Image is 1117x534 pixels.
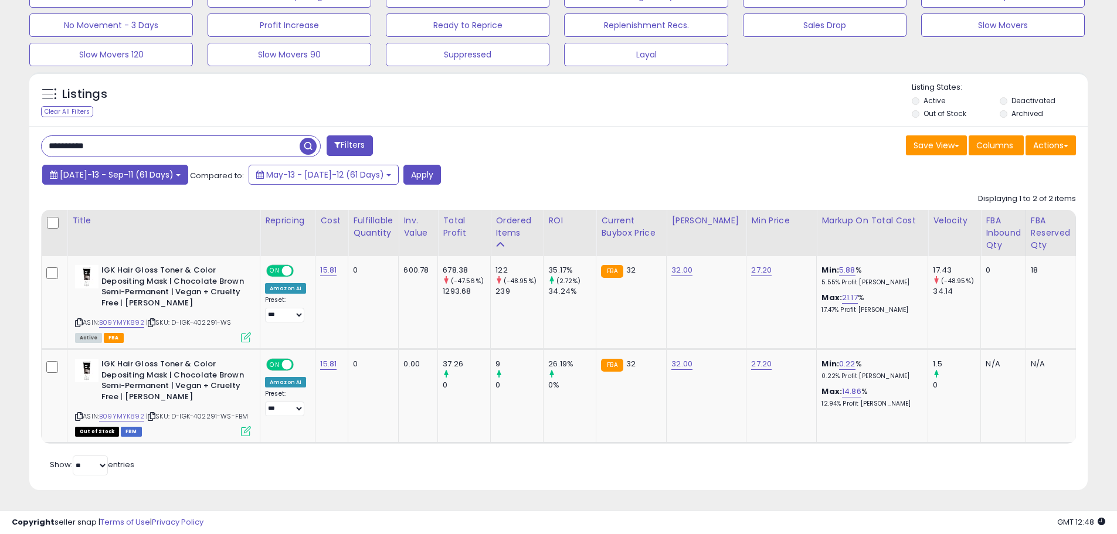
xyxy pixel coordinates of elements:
[495,359,543,369] div: 9
[320,215,343,227] div: Cost
[986,359,1017,369] div: N/A
[265,377,306,387] div: Amazon AI
[969,135,1024,155] button: Columns
[121,427,142,437] span: FBM
[1026,135,1076,155] button: Actions
[626,358,636,369] span: 32
[99,318,144,328] a: B09YMYK892
[75,359,99,382] img: 31miagsUBJL._SL40_.jpg
[817,210,928,256] th: The percentage added to the cost of goods (COGS) that forms the calculator for Min & Max prices.
[100,516,150,528] a: Terms of Use
[451,276,484,285] small: (-47.56%)
[548,215,591,227] div: ROI
[12,517,203,528] div: seller snap | |
[443,286,490,297] div: 1293.68
[62,86,107,103] h5: Listings
[443,265,490,275] div: 678.38
[821,306,919,314] p: 17.47% Profit [PERSON_NAME]
[403,359,429,369] div: 0.00
[912,82,1088,93] p: Listing States:
[933,265,980,275] div: 17.43
[671,264,692,276] a: 32.00
[403,215,433,239] div: Inv. value
[751,264,772,276] a: 27.20
[353,265,389,275] div: 0
[267,360,282,370] span: ON
[403,265,429,275] div: 600.78
[75,333,102,343] span: All listings currently available for purchase on Amazon
[1011,108,1043,118] label: Archived
[190,170,244,181] span: Compared to:
[933,380,980,390] div: 0
[208,43,371,66] button: Slow Movers 90
[933,359,980,369] div: 1.5
[548,265,596,275] div: 35.17%
[443,359,490,369] div: 37.26
[353,359,389,369] div: 0
[743,13,906,37] button: Sales Drop
[821,359,919,380] div: %
[292,266,311,276] span: OFF
[933,286,980,297] div: 34.14
[41,106,93,117] div: Clear All Filters
[751,215,812,227] div: Min Price
[924,108,966,118] label: Out of Stock
[495,286,543,297] div: 239
[50,459,134,470] span: Show: entries
[601,359,623,372] small: FBA
[60,169,174,181] span: [DATE]-13 - Sep-11 (61 Days)
[320,264,337,276] a: 15.81
[265,296,306,322] div: Preset:
[921,13,1085,37] button: Slow Movers
[504,276,537,285] small: (-48.95%)
[601,215,661,239] div: Current Buybox Price
[839,264,855,276] a: 5.88
[75,265,99,288] img: 31miagsUBJL._SL40_.jpg
[976,140,1013,151] span: Columns
[821,358,839,369] b: Min:
[101,265,244,311] b: IGK Hair Gloss Toner & Color Depositing Mask | Chocolate Brown Semi-Permanent | Vegan + Cruelty F...
[495,380,543,390] div: 0
[29,43,193,66] button: Slow Movers 120
[386,43,549,66] button: Suppressed
[564,13,728,37] button: Replenishment Recs.
[267,266,282,276] span: ON
[42,165,188,185] button: [DATE]-13 - Sep-11 (61 Days)
[941,276,974,285] small: (-48.95%)
[601,265,623,278] small: FBA
[1031,265,1066,275] div: 18
[933,215,976,227] div: Velocity
[443,215,485,239] div: Total Profit
[821,292,842,303] b: Max:
[266,169,384,181] span: May-13 - [DATE]-12 (61 Days)
[249,165,399,185] button: May-13 - [DATE]-12 (61 Days)
[821,400,919,408] p: 12.94% Profit [PERSON_NAME]
[821,265,919,287] div: %
[353,215,393,239] div: Fulfillable Quantity
[403,165,441,185] button: Apply
[265,390,306,416] div: Preset:
[327,135,372,156] button: Filters
[986,215,1021,251] div: FBA inbound Qty
[443,380,490,390] div: 0
[842,386,861,397] a: 14.86
[821,215,923,227] div: Markup on Total Cost
[292,360,311,370] span: OFF
[986,265,1017,275] div: 0
[29,13,193,37] button: No Movement - 3 Days
[924,96,945,106] label: Active
[906,135,967,155] button: Save View
[104,333,124,343] span: FBA
[320,358,337,370] a: 15.81
[1011,96,1055,106] label: Deactivated
[564,43,728,66] button: Layal
[821,264,839,275] b: Min:
[839,358,855,370] a: 0.22
[75,427,119,437] span: All listings that are currently out of stock and unavailable for purchase on Amazon
[978,193,1076,205] div: Displaying 1 to 2 of 2 items
[99,411,144,421] a: B09YMYK892
[842,292,858,304] a: 21.17
[146,411,248,421] span: | SKU: D-IGK-402291-WS-FBM
[152,516,203,528] a: Privacy Policy
[495,215,538,239] div: Ordered Items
